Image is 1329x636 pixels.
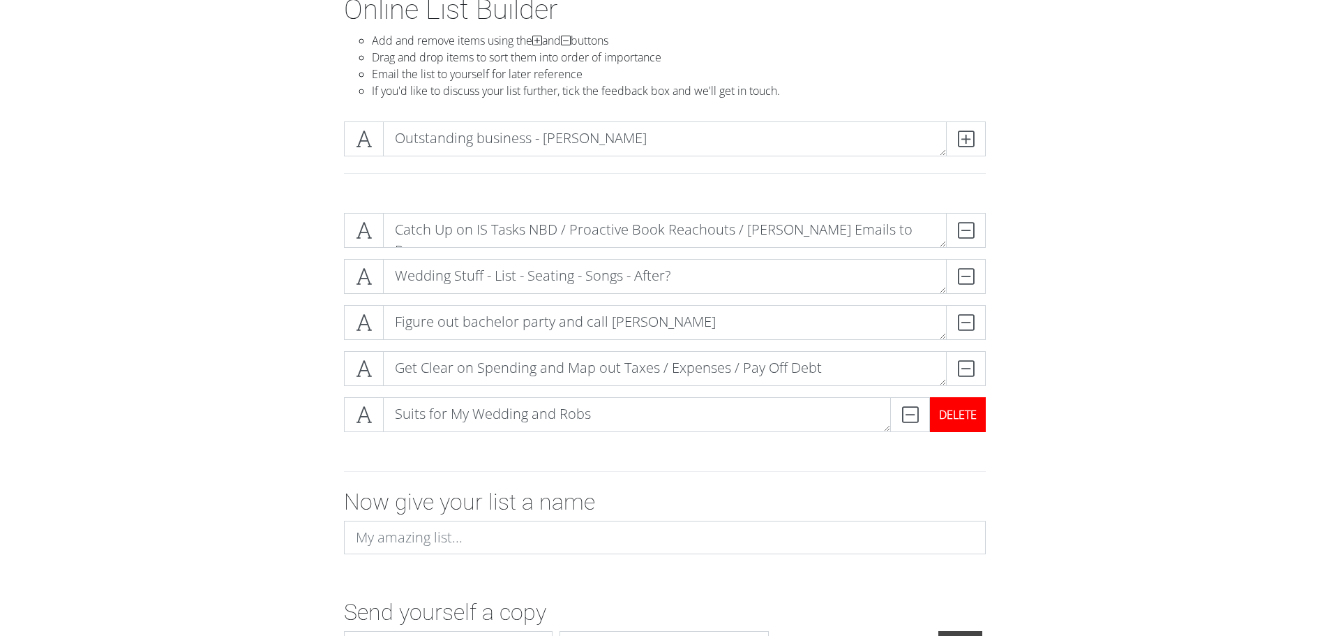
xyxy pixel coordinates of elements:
[372,82,986,99] li: If you'd like to discuss your list further, tick the feedback box and we'll get in touch.
[930,397,986,432] div: DELETE
[372,49,986,66] li: Drag and drop items to sort them into order of importance
[372,32,986,49] li: Add and remove items using the and buttons
[344,489,986,515] h2: Now give your list a name
[344,599,986,626] h2: Send yourself a copy
[372,66,986,82] li: Email the list to yourself for later reference
[344,521,986,554] input: My amazing list...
